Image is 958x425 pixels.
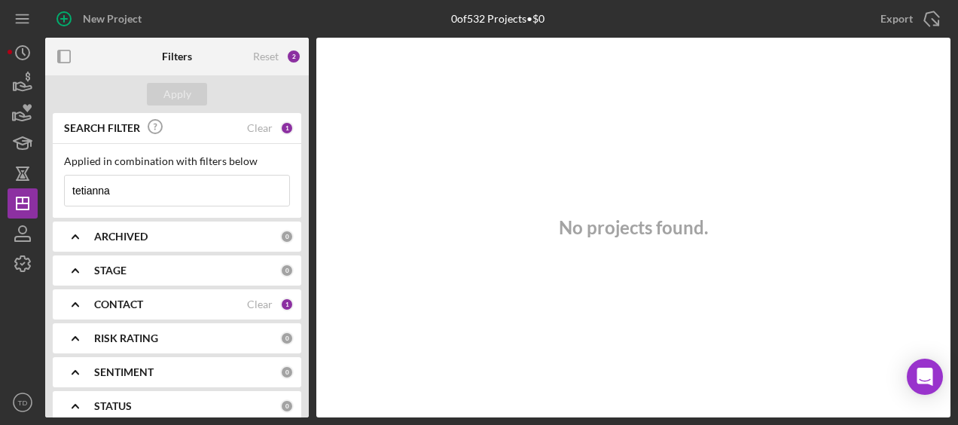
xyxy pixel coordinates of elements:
button: Apply [147,83,207,105]
button: TD [8,387,38,417]
div: 1 [280,298,294,311]
button: New Project [45,4,157,34]
b: STATUS [94,400,132,412]
div: Reset [253,50,279,63]
div: Clear [247,122,273,134]
b: SEARCH FILTER [64,122,140,134]
h3: No projects found. [559,217,708,238]
div: 1 [280,121,294,135]
div: Open Intercom Messenger [907,359,943,395]
b: RISK RATING [94,332,158,344]
div: 0 [280,365,294,379]
b: STAGE [94,264,127,277]
div: Clear [247,298,273,310]
div: Export [880,4,913,34]
text: TD [18,399,28,407]
div: 2 [286,49,301,64]
b: ARCHIVED [94,231,148,243]
button: Export [865,4,950,34]
div: Applied in combination with filters below [64,155,290,167]
div: 0 [280,230,294,243]
div: 0 [280,332,294,345]
b: SENTIMENT [94,366,154,378]
div: Apply [163,83,191,105]
div: New Project [83,4,142,34]
div: 0 [280,264,294,277]
b: CONTACT [94,298,143,310]
div: 0 of 532 Projects • $0 [451,13,545,25]
b: Filters [162,50,192,63]
div: 0 [280,399,294,413]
